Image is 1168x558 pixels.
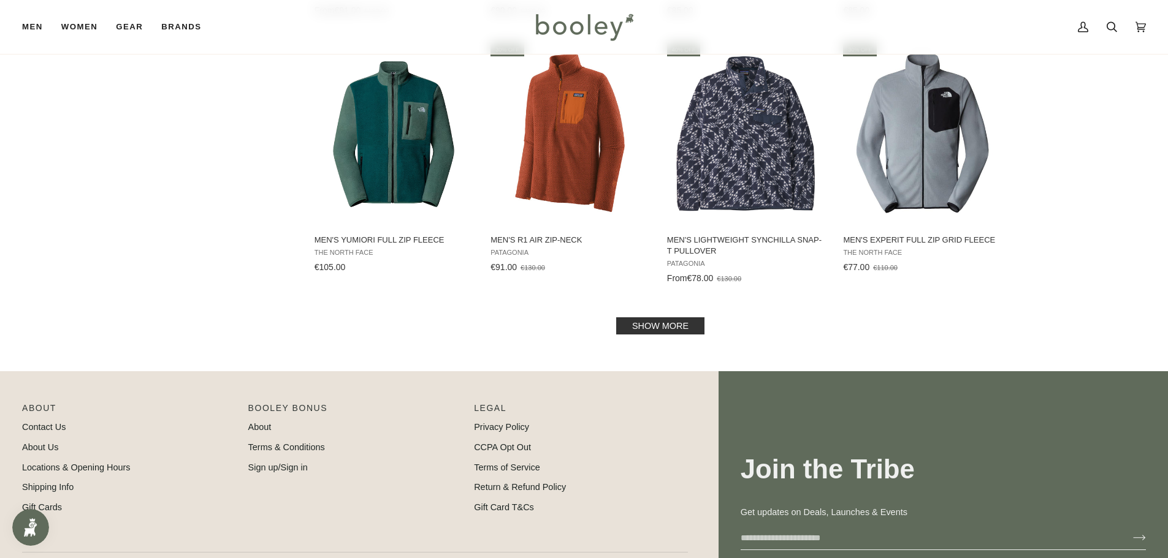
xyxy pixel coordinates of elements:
[248,442,325,452] a: Terms & Conditions
[22,442,58,452] a: About Us
[22,502,62,512] a: Gift Cards
[873,264,898,271] span: €110.00
[741,527,1113,549] input: your-email@example.com
[474,422,529,432] a: Privacy Policy
[490,249,649,257] span: Patagonia
[843,235,1002,246] span: Men's Experit Full Zip Grid Fleece
[161,21,201,33] span: Brands
[490,235,649,246] span: Men's R1 Air Zip-Neck
[474,462,540,472] a: Terms of Service
[616,317,704,334] a: Show more
[841,53,1004,215] img: The North Face Men's Experit Grid Fleece Monument Grey / TNF Black - Booley Galway
[841,42,1004,277] a: Men's Experit Full Zip Grid Fleece
[248,422,272,432] a: About
[490,262,517,272] span: €91.00
[474,482,566,492] a: Return & Refund Policy
[489,42,651,277] a: Men's R1 Air Zip-Neck
[315,262,346,272] span: €105.00
[741,453,1146,486] h3: Join the Tribe
[248,462,308,472] a: Sign up/Sign in
[61,21,97,33] span: Women
[521,264,545,271] span: €130.00
[667,235,826,257] span: Men's Lightweight Synchilla Snap-T Pullover
[315,249,473,257] span: The North Face
[717,275,741,282] span: €130.00
[843,249,1002,257] span: The North Face
[843,262,869,272] span: €77.00
[315,321,1007,331] div: Pagination
[22,422,66,432] a: Contact Us
[667,273,687,283] span: From
[665,42,828,288] a: Men's Lightweight Synchilla Snap-T Pullover
[1113,528,1146,548] button: Join
[116,21,143,33] span: Gear
[248,402,462,421] p: Booley Bonus
[474,502,534,512] a: Gift Card T&Cs
[489,53,651,215] img: Patagonia Men's R1 Air Zip-Neck Burnished Red - Booley Galway
[315,235,473,246] span: Men's Yumiori Full Zip Fleece
[22,21,43,33] span: Men
[12,509,49,546] iframe: Button to open loyalty program pop-up
[530,9,638,45] img: Booley
[474,402,688,421] p: Pipeline_Footer Sub
[474,442,531,452] a: CCPA Opt Out
[665,53,828,215] img: Patagonia Men's Lightweight Synchilla Snap-T Pullover Synched Flight / New Navy - Booley Galway
[22,482,74,492] a: Shipping Info
[687,273,714,283] span: €78.00
[741,506,1146,519] p: Get updates on Deals, Launches & Events
[667,260,826,268] span: Patagonia
[22,462,131,472] a: Locations & Opening Hours
[22,402,236,421] p: Pipeline_Footer Main
[313,53,475,215] img: The North Face Men's Yumiori Full Zip Fleece Deep Nori / Duck Green / TNF Black - Booley Galway
[313,42,475,277] a: Men's Yumiori Full Zip Fleece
